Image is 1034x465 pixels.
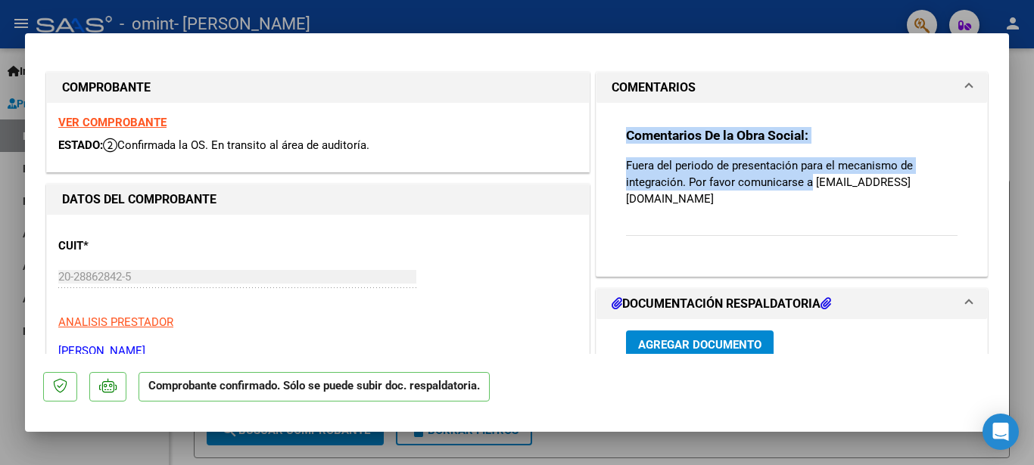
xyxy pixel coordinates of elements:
[596,73,987,103] mat-expansion-panel-header: COMENTARIOS
[626,330,774,358] button: Agregar Documento
[58,315,173,329] span: ANALISIS PRESTADOR
[596,103,987,276] div: COMENTARIOS
[638,338,761,352] span: Agregar Documento
[139,372,490,401] p: Comprobante confirmado. Sólo se puede subir doc. respaldatoria.
[612,295,831,313] h1: DOCUMENTACIÓN RESPALDATORIA
[58,116,167,129] a: VER COMPROBANTE
[596,289,987,319] mat-expansion-panel-header: DOCUMENTACIÓN RESPALDATORIA
[626,128,808,143] strong: Comentarios De la Obra Social:
[983,414,1019,450] div: Open Intercom Messenger
[58,138,103,152] span: ESTADO:
[58,343,578,360] p: [PERSON_NAME]
[626,157,958,207] p: Fuera del periodo de presentación para el mecanismo de integración. Por favor comunicarse a [EMAI...
[62,192,216,206] strong: DATOS DEL COMPROBANTE
[103,138,369,152] span: Confirmada la OS. En transito al área de auditoría.
[58,237,214,255] p: CUIT
[62,80,151,95] strong: COMPROBANTE
[612,79,696,97] h1: COMENTARIOS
